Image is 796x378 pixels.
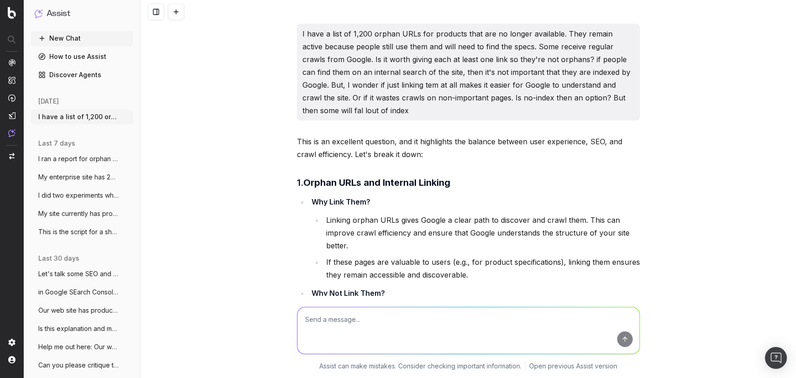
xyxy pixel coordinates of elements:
[35,7,130,20] button: Assist
[38,306,119,315] span: Our web site has products and related "L
[38,209,119,218] span: My site currently has product pages, cat
[38,191,119,200] span: I did two experiments wherein I I de-dup
[31,340,133,354] button: Help me out here: Our website does not a
[31,110,133,124] button: I have a list of 1,200 orphan URLs for p
[8,129,16,137] img: Assist
[38,288,119,297] span: in Google SEarch Console, the "Performan
[9,153,15,159] img: Switch project
[302,27,635,117] p: I have a list of 1,200 orphan URLs for products that are no longer available. They remain active ...
[38,97,59,106] span: [DATE]
[38,154,119,163] span: I ran a report for orphan pages. It repo
[529,362,617,371] a: Open previous Assist version
[31,68,133,82] a: Discover Agents
[47,7,70,20] h1: Assist
[38,254,79,263] span: last 30 days
[31,267,133,281] button: Let's talk some SEO and data analytics.
[31,358,133,373] button: Can you please critique this summary of
[8,76,16,84] img: Intelligence
[31,31,133,46] button: New Chat
[31,49,133,64] a: How to use Assist
[38,269,119,278] span: Let's talk some SEO and data analytics.
[8,339,16,346] img: Setting
[31,206,133,221] button: My site currently has product pages, cat
[312,197,370,206] strong: Why Link Them?
[297,135,640,161] p: This is an excellent question, and it highlights the balance between user experience, SEO, and cr...
[38,112,119,121] span: I have a list of 1,200 orphan URLs for p
[31,152,133,166] button: I ran a report for orphan pages. It repo
[319,362,521,371] p: Assist can make mistakes. Consider checking important information.
[312,289,385,298] strong: Why Not Link Them?
[8,356,16,363] img: My account
[765,347,787,369] div: Open Intercom Messenger
[8,112,16,119] img: Studio
[297,175,640,190] h3: 1.
[38,139,75,148] span: last 7 days
[35,9,43,18] img: Assist
[31,303,133,318] button: Our web site has products and related "L
[31,188,133,203] button: I did two experiments wherein I I de-dup
[323,214,640,252] li: Linking orphan URLs gives Google a clear path to discover and crawl them. This can improve crawl ...
[303,177,450,188] strong: Orphan URLs and Internal Linking
[8,94,16,102] img: Activation
[38,324,119,333] span: Is this explanation and metaphor apt? "I
[31,170,133,184] button: My enterprise site has 22,000 product pa
[38,342,119,352] span: Help me out here: Our website does not a
[31,285,133,299] button: in Google SEarch Console, the "Performan
[31,225,133,239] button: This is the script for a short video I a
[38,227,119,236] span: This is the script for a short video I a
[323,256,640,281] li: If these pages are valuable to users (e.g., for product specifications), linking them ensures the...
[38,361,119,370] span: Can you please critique this summary of
[8,59,16,66] img: Analytics
[38,173,119,182] span: My enterprise site has 22,000 product pa
[31,321,133,336] button: Is this explanation and metaphor apt? "I
[8,7,16,19] img: Botify logo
